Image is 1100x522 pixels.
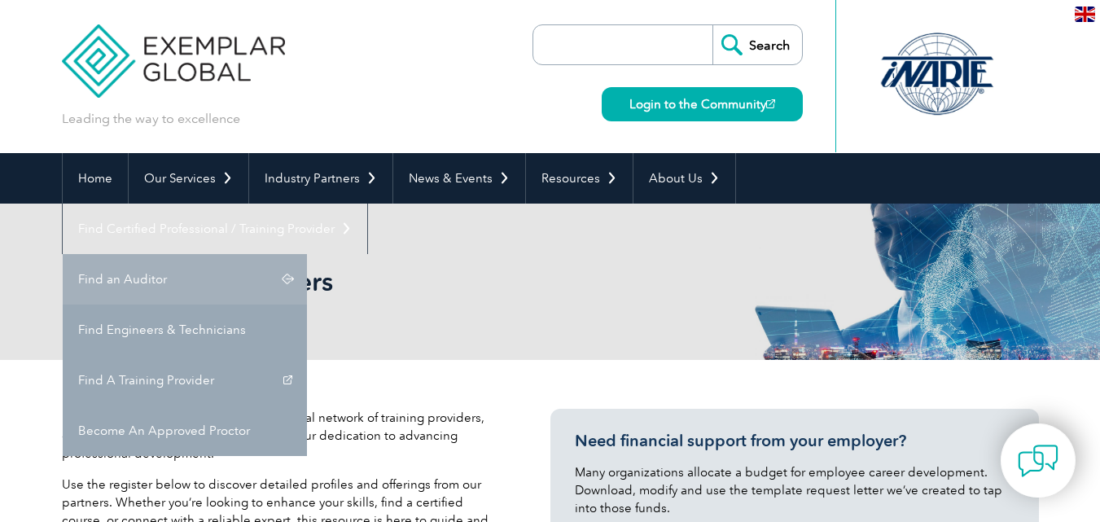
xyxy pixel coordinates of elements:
[62,110,240,128] p: Leading the way to excellence
[633,153,735,204] a: About Us
[63,305,307,355] a: Find Engineers & Technicians
[526,153,633,204] a: Resources
[63,204,367,254] a: Find Certified Professional / Training Provider
[712,25,802,64] input: Search
[63,254,307,305] a: Find an Auditor
[62,269,746,295] h2: Our Training Providers
[63,355,307,406] a: Find A Training Provider
[766,99,775,108] img: open_square.png
[575,431,1015,451] h3: Need financial support from your employer?
[63,406,307,456] a: Become An Approved Proctor
[602,87,803,121] a: Login to the Community
[129,153,248,204] a: Our Services
[575,463,1015,517] p: Many organizations allocate a budget for employee career development. Download, modify and use th...
[1075,7,1095,22] img: en
[62,409,502,463] p: Exemplar Global proudly works with a global network of training providers, consultants, and organ...
[393,153,525,204] a: News & Events
[63,153,128,204] a: Home
[249,153,392,204] a: Industry Partners
[1018,441,1058,481] img: contact-chat.png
